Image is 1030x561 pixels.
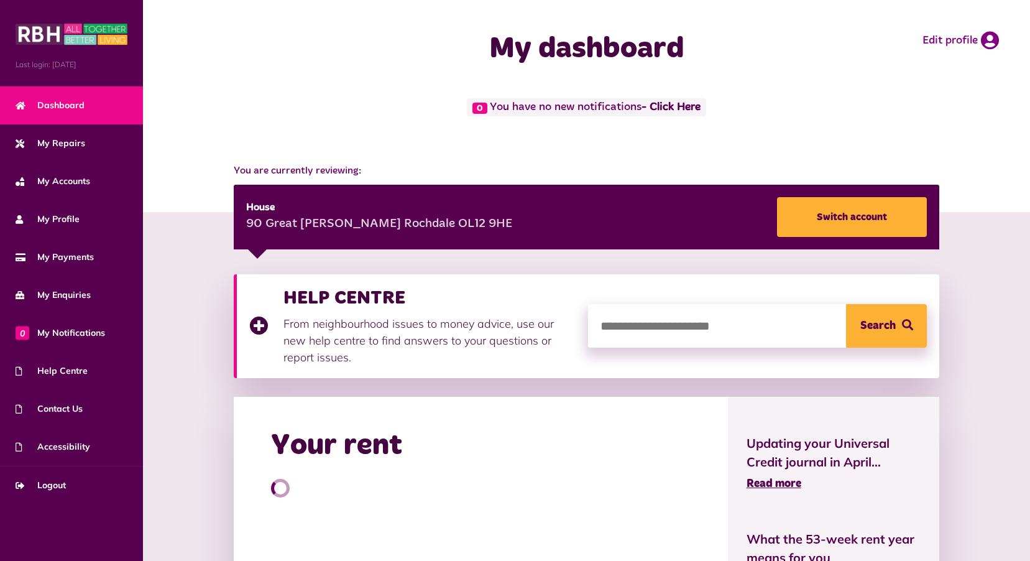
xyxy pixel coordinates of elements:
[16,326,29,340] span: 0
[16,289,91,302] span: My Enquiries
[777,197,927,237] a: Switch account
[16,59,127,70] span: Last login: [DATE]
[16,22,127,47] img: MyRBH
[641,102,701,113] a: - Click Here
[16,402,83,415] span: Contact Us
[16,213,80,226] span: My Profile
[283,315,576,366] p: From neighbourhood issues to money advice, use our new help centre to find answers to your questi...
[283,287,576,309] h3: HELP CENTRE
[922,31,999,50] a: Edit profile
[246,200,512,215] div: House
[747,478,801,489] span: Read more
[246,215,512,234] div: 90 Great [PERSON_NAME] Rochdale OL12 9HE
[377,31,796,67] h1: My dashboard
[271,428,402,464] h2: Your rent
[234,164,940,178] span: You are currently reviewing:
[16,440,90,453] span: Accessibility
[747,434,921,493] a: Updating your Universal Credit journal in April... Read more
[860,304,896,348] span: Search
[467,98,706,116] span: You have no new notifications
[846,304,927,348] button: Search
[16,364,88,378] span: Help Centre
[16,327,105,340] span: My Notifications
[747,434,921,471] span: Updating your Universal Credit journal in April...
[16,137,85,150] span: My Repairs
[16,175,90,188] span: My Accounts
[16,99,85,112] span: Dashboard
[16,251,94,264] span: My Payments
[16,479,66,492] span: Logout
[472,103,487,114] span: 0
